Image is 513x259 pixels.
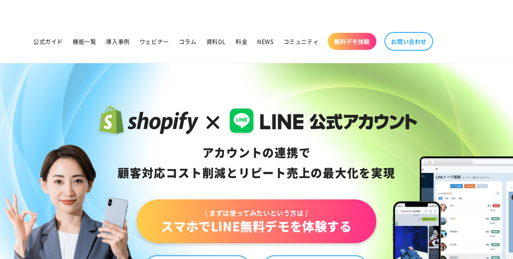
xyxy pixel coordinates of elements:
a: コラム [174,33,202,50]
a: NEWS [252,33,278,50]
span: コミュニティ [283,38,319,45]
a: 資料DL [202,33,231,50]
span: 無料デモ体験 [334,38,370,45]
a: ウェビナー [135,33,174,50]
span: 資料DL [206,38,226,45]
a: お問い合わせ [384,32,433,51]
a: 導入事例 [101,33,134,50]
span: \ まずは使ってみたいという方は / [161,208,352,217]
a: 機能一覧 [68,33,101,50]
span: ウェビナー [140,38,169,45]
span: コラム [179,38,197,45]
a: \ まずは使ってみたいという方は /スマホでLINE無料デモを体験する [137,199,376,243]
a: コミュニティ [279,33,324,50]
a: 無料デモ体験 [328,33,376,50]
a: 公式ガイド [28,33,68,50]
span: 導入事例 [106,38,129,45]
a: 料金 [231,33,252,50]
span: 料金 [236,38,247,45]
span: 公式ガイド [33,38,63,45]
span: 機能一覧 [73,38,96,45]
div: アカウントの連携で 顧客対応コスト削減と リピート売上の 最大化を実現 [96,143,417,183]
span: お問い合わせ [391,38,427,45]
span: NEWS [257,38,273,45]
